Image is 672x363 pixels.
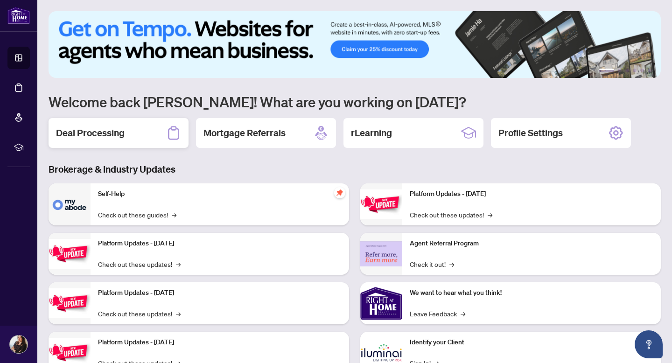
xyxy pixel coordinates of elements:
[176,308,181,319] span: →
[98,209,176,220] a: Check out these guides!→
[410,337,653,348] p: Identify your Client
[640,69,644,72] button: 5
[633,69,637,72] button: 4
[410,288,653,298] p: We want to hear what you think!
[203,126,286,140] h2: Mortgage Referrals
[498,126,563,140] h2: Profile Settings
[410,308,465,319] a: Leave Feedback→
[49,163,661,176] h3: Brokerage & Industry Updates
[49,93,661,111] h1: Welcome back [PERSON_NAME]! What are you working on [DATE]?
[49,288,91,318] img: Platform Updates - July 21, 2025
[410,209,492,220] a: Check out these updates!→
[10,335,28,353] img: Profile Icon
[334,187,345,198] span: pushpin
[618,69,622,72] button: 2
[410,238,653,249] p: Agent Referral Program
[625,69,629,72] button: 3
[98,189,342,199] p: Self-Help
[635,330,663,358] button: Open asap
[98,308,181,319] a: Check out these updates!→
[98,259,181,269] a: Check out these updates!→
[56,126,125,140] h2: Deal Processing
[49,11,661,78] img: Slide 0
[360,241,402,267] img: Agent Referral Program
[360,282,402,324] img: We want to hear what you think!
[49,239,91,268] img: Platform Updates - September 16, 2025
[449,259,454,269] span: →
[7,7,30,24] img: logo
[410,259,454,269] a: Check it out!→
[98,337,342,348] p: Platform Updates - [DATE]
[461,308,465,319] span: →
[599,69,614,72] button: 1
[648,69,651,72] button: 6
[360,189,402,219] img: Platform Updates - June 23, 2025
[98,238,342,249] p: Platform Updates - [DATE]
[488,209,492,220] span: →
[98,288,342,298] p: Platform Updates - [DATE]
[172,209,176,220] span: →
[176,259,181,269] span: →
[351,126,392,140] h2: rLearning
[410,189,653,199] p: Platform Updates - [DATE]
[49,183,91,225] img: Self-Help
